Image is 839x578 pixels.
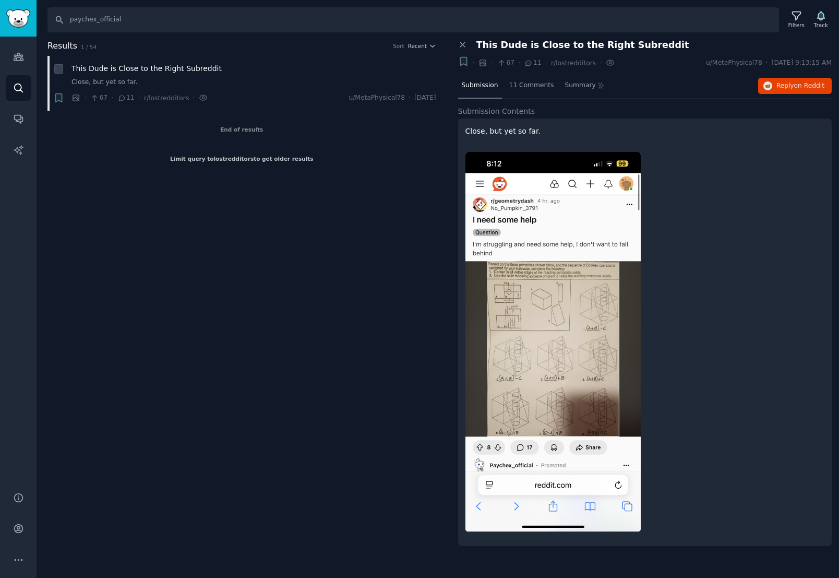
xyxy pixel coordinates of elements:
[509,81,554,90] span: 11 Comments
[551,60,596,67] span: r/lostredditors
[600,57,602,68] span: ·
[138,92,140,103] span: ·
[349,93,405,103] span: u/MetaPhysical78
[524,58,541,68] span: 11
[47,40,77,53] span: Results
[90,93,107,103] span: 67
[794,82,824,89] span: on Reddit
[458,106,535,117] span: Submission Contents
[473,57,475,68] span: ·
[766,58,768,68] span: ·
[71,63,222,74] a: This Dude is Close to the Right Subreddit
[491,57,493,68] span: ·
[814,21,828,29] div: Track
[465,152,641,532] img: This Dude is Close to the Right Subreddit
[565,81,595,90] span: Summary
[788,21,805,29] div: Filters
[518,57,520,68] span: ·
[772,58,832,68] span: [DATE] 9:13:15 AM
[117,93,135,103] span: 11
[706,58,762,68] span: u/MetaPhysical78
[476,40,689,51] span: This Dude is Close to the Right Subreddit
[393,42,404,50] div: Sort
[408,42,427,50] span: Recent
[810,9,832,31] button: Track
[758,78,832,95] button: Replyon Reddit
[465,126,825,137] p: Close, but yet so far.
[462,81,498,90] span: Submission
[111,92,113,103] span: ·
[81,44,97,50] span: 1 / 54
[85,92,87,103] span: ·
[144,95,189,102] span: r/lostredditors
[408,42,436,50] button: Recent
[6,9,30,28] img: GummySearch logo
[193,92,195,103] span: ·
[545,57,547,68] span: ·
[497,58,514,68] span: 67
[47,111,436,148] div: End of results
[414,93,436,103] span: [DATE]
[71,78,436,87] a: Close, but yet so far.
[776,81,824,91] span: Reply
[170,155,314,162] div: Limit query to lostredditors to get older results
[409,93,411,103] span: ·
[47,7,779,32] input: Search Keyword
